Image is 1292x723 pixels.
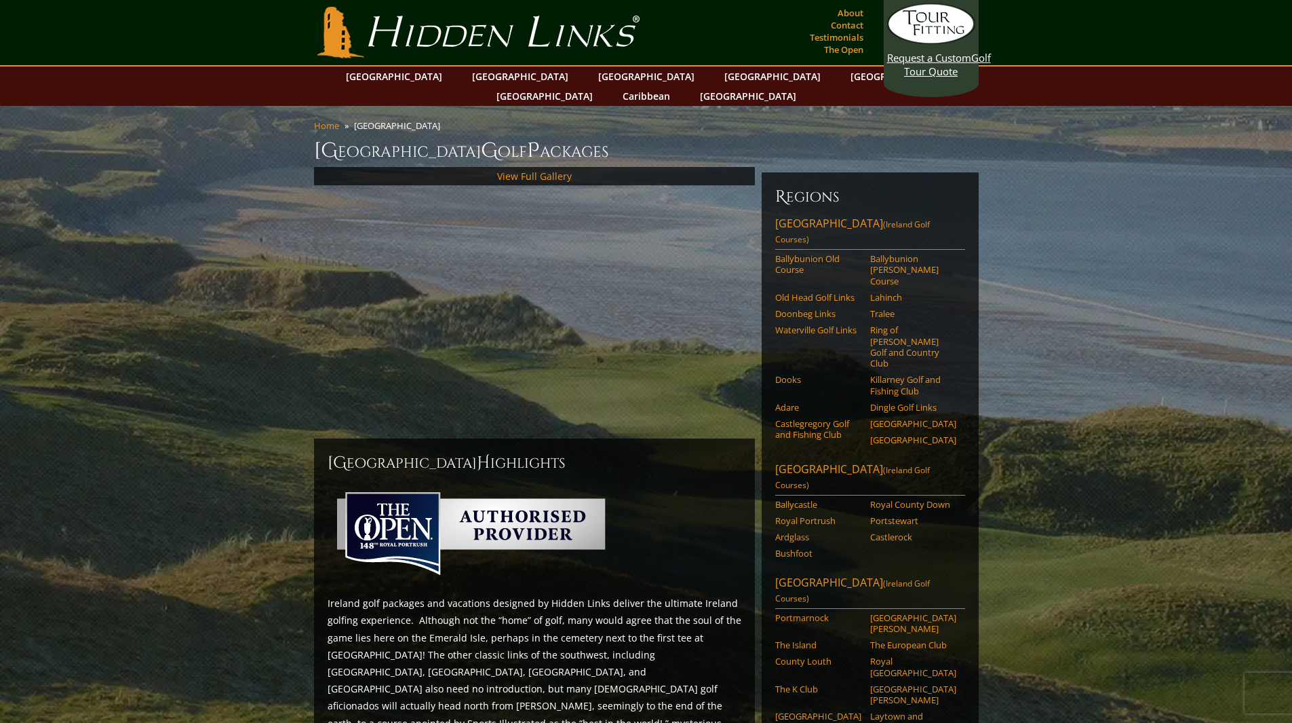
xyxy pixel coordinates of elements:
a: Testimonials [806,28,867,47]
a: [GEOGRAPHIC_DATA] [718,67,827,86]
a: Royal Portrush [775,515,861,526]
a: [GEOGRAPHIC_DATA] [693,86,803,106]
span: Request a Custom [887,51,971,64]
a: Ardglass [775,532,861,542]
a: Ring of [PERSON_NAME] Golf and Country Club [870,325,956,369]
span: P [527,137,540,164]
a: Caribbean [616,86,677,106]
a: The Island [775,639,861,650]
a: About [834,3,867,22]
span: (Ireland Golf Courses) [775,578,930,604]
a: [GEOGRAPHIC_DATA] [465,67,575,86]
a: Portmarnock [775,612,861,623]
h1: [GEOGRAPHIC_DATA] olf ackages [314,137,979,164]
a: Dingle Golf Links [870,402,956,413]
a: The K Club [775,684,861,694]
a: [GEOGRAPHIC_DATA](Ireland Golf Courses) [775,575,965,609]
a: [GEOGRAPHIC_DATA] [775,711,861,722]
a: County Louth [775,656,861,667]
span: G [481,137,498,164]
a: Waterville Golf Links [775,325,861,335]
a: Home [314,119,339,132]
a: Ballycastle [775,499,861,510]
a: Killarney Golf and Fishing Club [870,374,956,396]
a: Lahinch [870,292,956,303]
a: Royal [GEOGRAPHIC_DATA] [870,656,956,678]
a: Royal County Down [870,499,956,510]
a: [GEOGRAPHIC_DATA] [339,67,449,86]
a: Castlegregory Golf and Fishing Club [775,418,861,441]
a: Old Head Golf Links [775,292,861,303]
a: [GEOGRAPHIC_DATA](Ireland Golf Courses) [775,216,965,250]
a: Dooks [775,374,861,385]
a: Castlerock [870,532,956,542]
a: Ballybunion [PERSON_NAME] Course [870,253,956,286]
li: [GEOGRAPHIC_DATA] [354,119,446,132]
a: Adare [775,402,861,413]
span: H [477,452,490,474]
a: Ballybunion Old Course [775,253,861,276]
a: Tralee [870,308,956,319]
a: The European Club [870,639,956,650]
a: Contact [827,16,867,35]
a: [GEOGRAPHIC_DATA][PERSON_NAME] [870,612,956,635]
span: (Ireland Golf Courses) [775,219,930,245]
h6: Regions [775,186,965,208]
span: (Ireland Golf Courses) [775,464,930,491]
a: [GEOGRAPHIC_DATA] [490,86,600,106]
a: Bushfoot [775,548,861,559]
a: View Full Gallery [497,170,572,183]
a: Portstewart [870,515,956,526]
a: Request a CustomGolf Tour Quote [887,3,975,78]
a: [GEOGRAPHIC_DATA](Ireland Golf Courses) [775,462,965,496]
h2: [GEOGRAPHIC_DATA] ighlights [328,452,741,474]
a: [GEOGRAPHIC_DATA] [844,67,954,86]
a: The Open [821,40,867,59]
a: [GEOGRAPHIC_DATA][PERSON_NAME] [870,684,956,706]
a: Doonbeg Links [775,308,861,319]
a: [GEOGRAPHIC_DATA] [870,418,956,429]
a: [GEOGRAPHIC_DATA] [870,434,956,445]
a: [GEOGRAPHIC_DATA] [591,67,701,86]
